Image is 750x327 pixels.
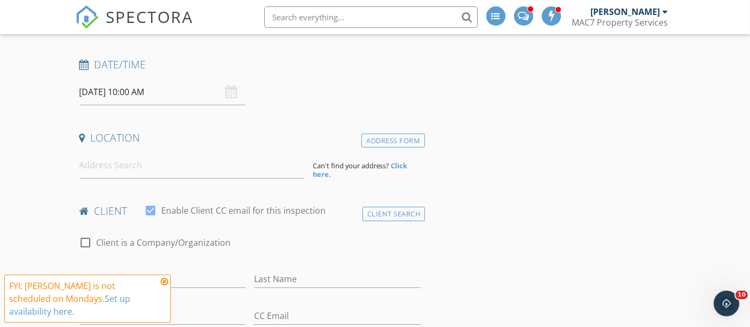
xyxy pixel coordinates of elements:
[162,205,326,216] label: Enable Client CC email for this inspection
[75,14,194,37] a: SPECTORA
[75,5,99,29] img: The Best Home Inspection Software - Spectora
[97,237,231,248] label: Client is a Company/Organization
[106,5,194,28] span: SPECTORA
[264,6,478,28] input: Search everything...
[361,134,425,148] div: Address Form
[714,291,739,316] iframe: Intercom live chat
[362,207,425,221] div: Client Search
[313,161,390,170] span: Can't find your address?
[80,131,421,145] h4: Location
[591,6,660,17] div: [PERSON_NAME]
[80,152,304,178] input: Address Search
[80,58,421,72] h4: Date/Time
[9,279,157,318] div: FYI: [PERSON_NAME] is not scheduled on Mondays.
[572,17,668,28] div: MAC7 Property Services
[80,79,246,105] input: Select date
[736,291,748,299] span: 10
[313,161,408,179] strong: Click here.
[80,204,421,218] h4: client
